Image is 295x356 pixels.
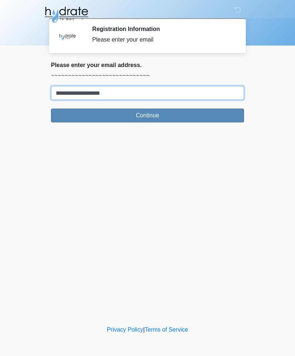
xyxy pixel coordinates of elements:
[56,26,78,47] img: Agent Avatar
[51,109,244,122] button: Continue
[51,71,244,80] p: ~~~~~~~~~~~~~~~~~~~~~~~~~~~~~
[92,35,233,44] div: Please enter your email
[143,326,145,333] a: |
[44,5,89,24] img: Hydrate IV Bar - Fort Collins Logo
[51,62,244,69] h2: Please enter your email address.
[145,326,188,333] a: Terms of Service
[107,326,143,333] a: Privacy Policy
